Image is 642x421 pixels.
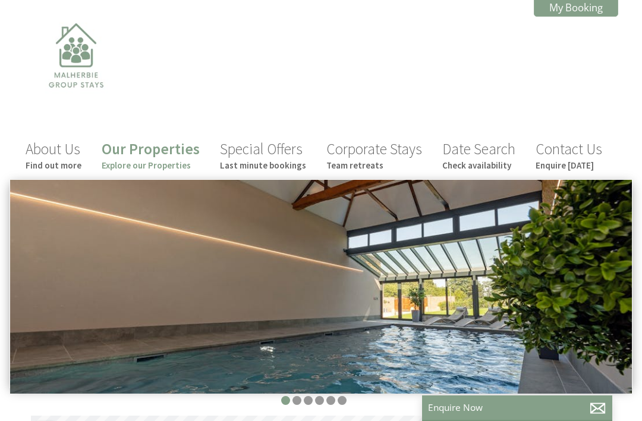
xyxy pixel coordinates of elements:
[536,139,602,171] a: Contact UsEnquire [DATE]
[326,139,422,171] a: Corporate StaysTeam retreats
[220,160,306,171] small: Last minute bookings
[442,139,515,171] a: Date SearchCheck availability
[26,160,81,171] small: Find out more
[102,160,200,171] small: Explore our Properties
[326,160,422,171] small: Team retreats
[102,139,200,171] a: Our PropertiesExplore our Properties
[428,401,606,414] p: Enquire Now
[220,139,306,171] a: Special OffersLast minute bookings
[26,139,81,171] a: About UsFind out more
[17,15,136,135] img: Malherbie Group Stays
[536,160,602,171] small: Enquire [DATE]
[442,160,515,171] small: Check availability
